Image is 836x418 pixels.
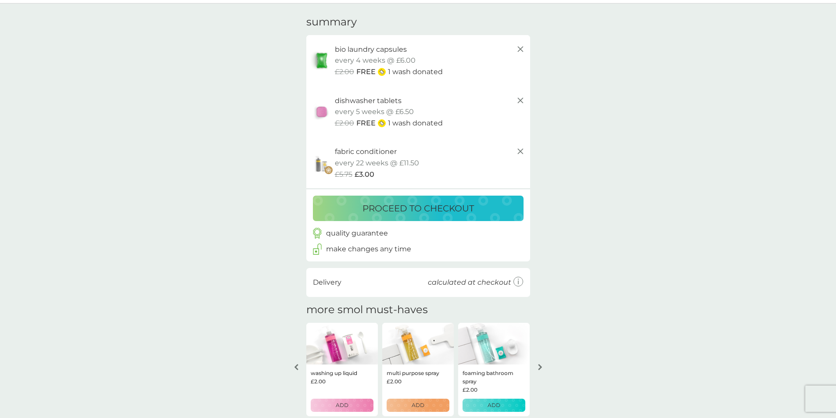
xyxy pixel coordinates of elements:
p: fabric conditioner [335,146,397,157]
h3: summary [306,16,357,29]
p: washing up liquid [311,369,357,377]
p: ADD [488,401,500,409]
p: multi purpose spray [387,369,439,377]
span: £2.00 [335,118,354,129]
p: ADD [336,401,348,409]
p: proceed to checkout [362,201,474,215]
span: FREE [356,118,376,129]
span: £3.00 [355,169,374,180]
h2: more smol must-haves [306,304,428,316]
button: ADD [463,399,525,411]
p: foaming bathroom spray [463,369,525,386]
p: calculated at checkout [428,277,511,288]
p: 1 wash donated [388,66,443,78]
span: £2.00 [387,377,402,386]
p: every 4 weeks @ £6.00 [335,55,416,66]
button: proceed to checkout [313,196,524,221]
p: make changes any time [326,243,411,255]
p: quality guarantee [326,228,388,239]
p: Delivery [313,277,341,288]
p: every 5 weeks @ £6.50 [335,106,414,118]
button: ADD [311,399,373,411]
p: every 22 weeks @ £11.50 [335,157,419,169]
button: ADD [387,399,449,411]
span: £5.75 [335,169,352,180]
span: £2.00 [463,386,477,394]
p: bio laundry capsules [335,44,407,55]
span: £2.00 [311,377,326,386]
span: FREE [356,66,376,78]
span: £2.00 [335,66,354,78]
p: 1 wash donated [388,118,443,129]
p: ADD [412,401,424,409]
p: dishwasher tablets [335,95,402,107]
